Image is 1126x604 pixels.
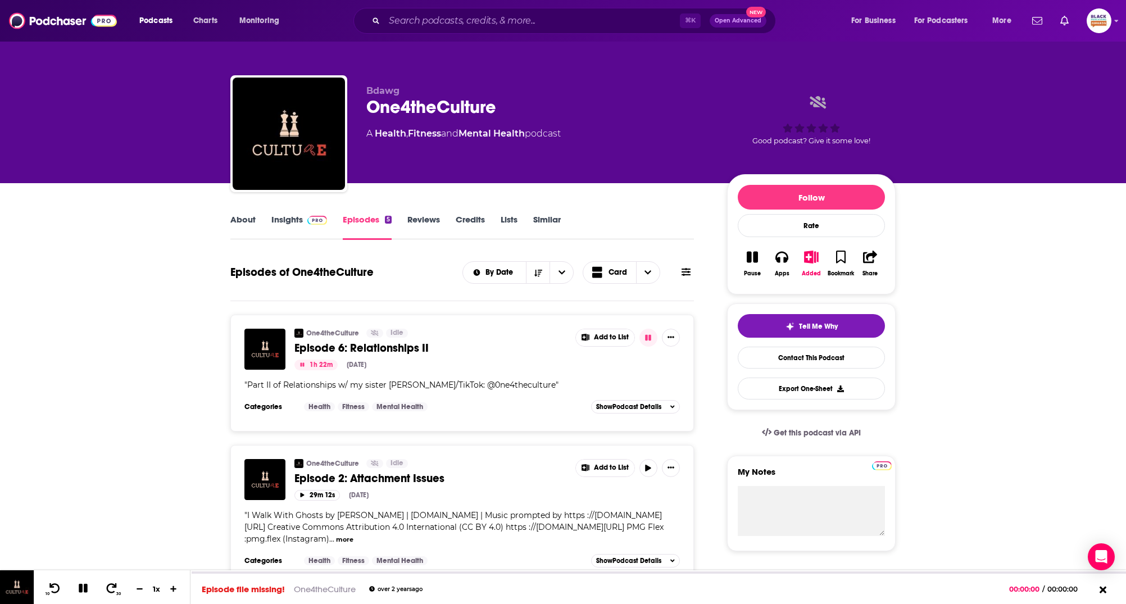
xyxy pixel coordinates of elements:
button: 10 [43,582,65,596]
img: Podchaser Pro [307,216,327,225]
a: About [230,214,256,240]
span: Tell Me Why [799,322,838,331]
span: Show Podcast Details [596,403,661,411]
img: Episode 2: Attachment Issues [244,459,285,500]
a: Mental Health [372,402,428,411]
button: Show More Button [576,329,634,346]
img: Podchaser Pro [872,461,892,470]
label: My Notes [738,466,885,486]
div: Rate [738,214,885,237]
button: 29m 12s [294,490,340,501]
span: Idle [391,458,403,469]
button: open menu [231,12,294,30]
div: 1 x [147,584,166,593]
span: Good podcast? Give it some love! [752,137,870,145]
div: [DATE] [347,361,366,369]
a: Mental Health [458,128,525,139]
a: Lists [501,214,517,240]
div: over 2 years ago [369,586,423,592]
button: Show More Button [662,459,680,477]
img: User Profile [1087,8,1111,33]
span: Add to List [594,333,629,342]
a: Contact This Podcast [738,347,885,369]
img: One4theCulture [294,459,303,468]
a: Episode 6: Relationships II [244,329,285,370]
span: Charts [193,13,217,29]
button: Show More Button [662,329,680,347]
span: Card [609,269,627,276]
a: Show notifications dropdown [1028,11,1047,30]
div: [DATE] [349,491,369,499]
span: 10 [46,592,49,596]
div: Search podcasts, credits, & more... [364,8,787,34]
span: New [746,7,766,17]
a: Fitness [338,402,369,411]
h3: Categories [244,556,295,565]
span: Bdawg [366,85,399,96]
button: Show More Button [576,460,634,476]
a: Idle [386,329,408,338]
div: Share [862,270,878,277]
button: Export One-Sheet [738,378,885,399]
div: Episode file missing! [202,584,285,594]
button: Pause [738,243,767,284]
a: One4theCulture [306,459,359,468]
img: One4theCulture [233,78,345,190]
button: 30 [102,582,123,596]
a: Episode 2: Attachment Issues [294,471,567,485]
button: open menu [550,262,573,283]
a: Episode 6: Relationships II [294,341,567,355]
a: Charts [186,12,224,30]
h3: Categories [244,402,295,411]
span: " [244,510,664,544]
button: tell me why sparkleTell Me Why [738,314,885,338]
h1: Episodes of One4theCulture [230,265,374,279]
a: Idle [386,459,408,468]
button: ShowPodcast Details [591,400,680,414]
button: Added [797,243,826,284]
div: Pause [744,270,761,277]
span: Part II of Relationships w/ my sister [PERSON_NAME]/TikTok: @0ne4theculture [247,380,556,390]
div: 5 [385,216,392,224]
span: " " [244,380,559,390]
a: Health [304,556,335,565]
button: Share [856,243,885,284]
button: open menu [131,12,187,30]
span: , [406,128,408,139]
span: ... [329,534,334,544]
button: more [336,535,353,544]
button: Choose View [583,261,660,284]
span: By Date [485,269,517,276]
span: Show Podcast Details [596,557,661,565]
div: Good podcast? Give it some love! [727,85,896,155]
a: Show notifications dropdown [1056,11,1073,30]
span: Episode 2: Attachment Issues [294,471,444,485]
a: Similar [533,214,561,240]
button: open menu [463,269,526,276]
div: Bookmark [828,270,854,277]
span: Idle [391,328,403,339]
span: ⌘ K [680,13,701,28]
span: Episode 6: Relationships II [294,341,429,355]
button: open menu [843,12,910,30]
span: Get this podcast via API [774,428,861,438]
a: Credits [456,214,485,240]
a: Fitness [338,556,369,565]
div: A podcast [366,127,561,140]
button: Follow [738,185,885,210]
span: Logged in as blackpodcastingawards [1087,8,1111,33]
span: Add to List [594,464,629,472]
button: open menu [907,12,984,30]
span: Monitoring [239,13,279,29]
img: Podchaser - Follow, Share and Rate Podcasts [9,10,117,31]
span: I Walk With Ghosts by [PERSON_NAME] | [DOMAIN_NAME] | Music prompted by https ://[DOMAIN_NAME][UR... [244,510,664,544]
button: Sort Direction [526,262,550,283]
a: One4theCulture [294,584,356,594]
span: 00:00:00 [1009,585,1042,593]
img: One4theCulture [294,329,303,338]
span: 00:00:00 [1045,585,1089,593]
